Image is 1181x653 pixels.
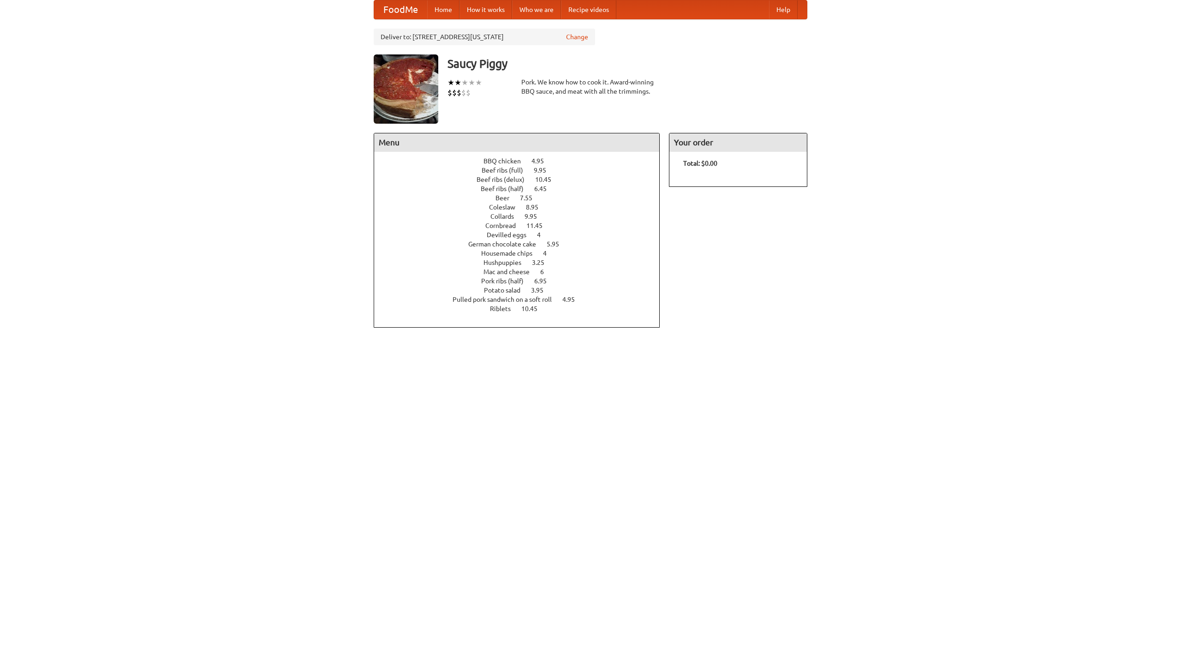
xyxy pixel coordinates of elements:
a: Beef ribs (full) 9.95 [482,167,563,174]
span: 7.55 [520,194,542,202]
li: $ [457,88,461,98]
li: $ [452,88,457,98]
b: Total: $0.00 [683,160,717,167]
li: ★ [475,78,482,88]
a: Beef ribs (half) 6.45 [481,185,564,192]
a: Help [769,0,798,19]
span: Beef ribs (full) [482,167,532,174]
a: Hushpuppies 3.25 [483,259,561,266]
a: Beef ribs (delux) 10.45 [477,176,568,183]
li: $ [461,88,466,98]
li: $ [447,88,452,98]
span: Riblets [490,305,520,312]
a: Pork ribs (half) 6.95 [481,277,564,285]
span: 9.95 [534,167,555,174]
h3: Saucy Piggy [447,54,807,73]
span: 4.95 [562,296,584,303]
span: BBQ chicken [483,157,530,165]
a: Devilled eggs 4 [487,231,558,239]
li: ★ [461,78,468,88]
span: Pork ribs (half) [481,277,533,285]
a: German chocolate cake 5.95 [468,240,576,248]
span: 10.45 [521,305,547,312]
span: 10.45 [535,176,561,183]
a: Potato salad 3.95 [484,287,561,294]
a: Cornbread 11.45 [485,222,560,229]
span: 5.95 [547,240,568,248]
a: BBQ chicken 4.95 [483,157,561,165]
span: 6.45 [534,185,556,192]
span: Mac and cheese [483,268,539,276]
a: Mac and cheese 6 [483,268,561,276]
span: Pulled pork sandwich on a soft roll [453,296,561,303]
span: Devilled eggs [487,231,536,239]
span: Coleslaw [489,204,525,211]
span: 3.95 [531,287,553,294]
a: Housemade chips 4 [481,250,564,257]
span: Hushpuppies [483,259,531,266]
a: Who we are [512,0,561,19]
img: angular.jpg [374,54,438,124]
a: Collards 9.95 [490,213,554,220]
a: FoodMe [374,0,427,19]
a: Recipe videos [561,0,616,19]
span: Potato salad [484,287,530,294]
span: 9.95 [525,213,546,220]
span: Cornbread [485,222,525,229]
li: $ [466,88,471,98]
h4: Menu [374,133,659,152]
span: 4 [543,250,556,257]
span: 8.95 [526,204,548,211]
a: Riblets 10.45 [490,305,555,312]
a: Home [427,0,459,19]
a: How it works [459,0,512,19]
a: Pulled pork sandwich on a soft roll 4.95 [453,296,592,303]
span: Beef ribs (half) [481,185,533,192]
a: Change [566,32,588,42]
span: 6 [540,268,553,276]
span: 6.95 [534,277,556,285]
span: Beer [495,194,519,202]
li: ★ [468,78,475,88]
span: German chocolate cake [468,240,545,248]
h4: Your order [669,133,807,152]
span: 11.45 [526,222,552,229]
div: Deliver to: [STREET_ADDRESS][US_STATE] [374,29,595,45]
span: Beef ribs (delux) [477,176,534,183]
div: Pork. We know how to cook it. Award-winning BBQ sauce, and meat with all the trimmings. [521,78,660,96]
li: ★ [454,78,461,88]
span: 4.95 [531,157,553,165]
span: Housemade chips [481,250,542,257]
span: Collards [490,213,523,220]
li: ★ [447,78,454,88]
a: Beer 7.55 [495,194,549,202]
span: 3.25 [532,259,554,266]
span: 4 [537,231,550,239]
a: Coleslaw 8.95 [489,204,555,211]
